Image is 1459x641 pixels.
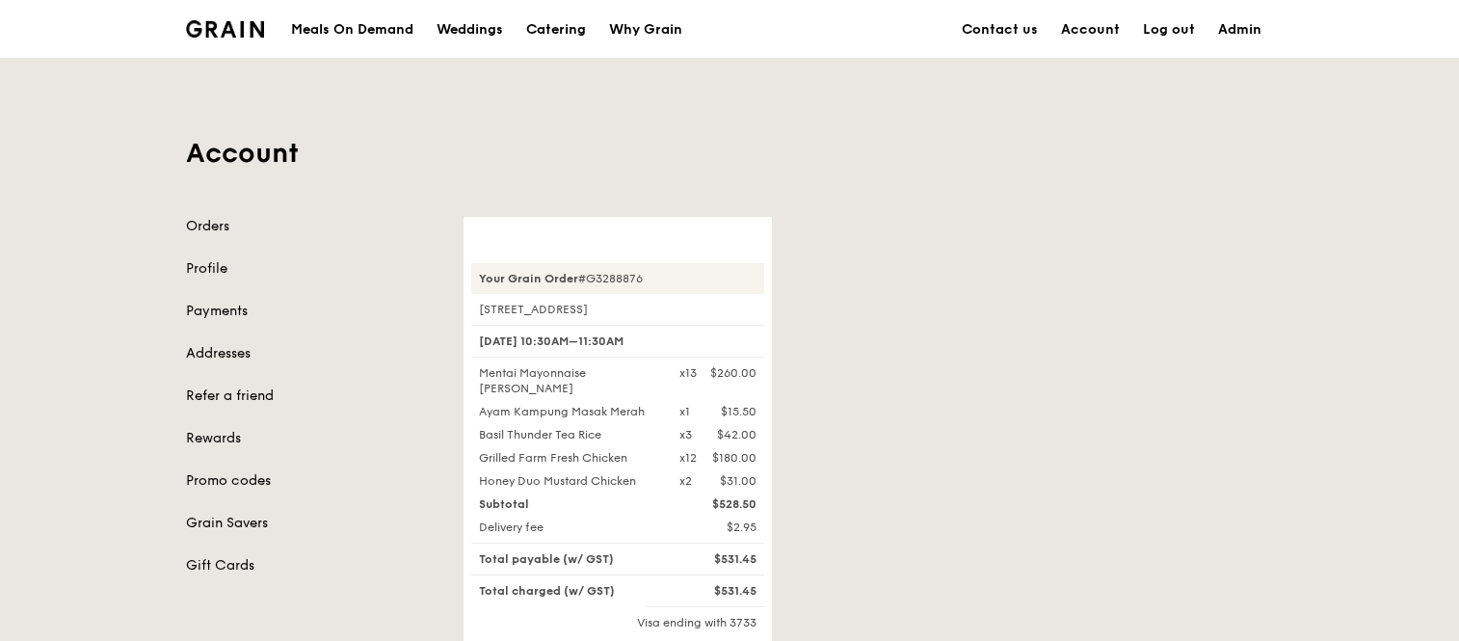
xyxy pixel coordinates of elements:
div: $31.00 [720,473,756,489]
div: x1 [679,404,690,419]
div: x13 [679,365,697,381]
div: $528.50 [668,496,768,512]
a: Rewards [186,429,440,448]
div: Weddings [437,1,503,59]
a: Contact us [950,1,1049,59]
div: Catering [526,1,586,59]
div: Delivery fee [467,520,668,535]
a: Grain Savers [186,514,440,533]
a: Promo codes [186,471,440,491]
a: Admin [1207,1,1273,59]
div: $531.45 [668,551,768,567]
div: Total charged (w/ GST) [467,583,668,599]
div: $15.50 [721,404,756,419]
a: Account [1049,1,1131,59]
div: [DATE] 10:30AM–11:30AM [471,325,764,358]
div: $2.95 [668,520,768,535]
div: $180.00 [712,450,756,466]
h1: Account [186,136,1273,171]
img: Grain [186,20,264,38]
a: Addresses [186,344,440,363]
a: Catering [515,1,597,59]
a: Log out [1131,1,1207,59]
strong: Your Grain Order [479,272,578,285]
a: Weddings [425,1,515,59]
div: x2 [679,473,692,489]
div: [STREET_ADDRESS] [471,302,764,317]
div: Ayam Kampung Masak Merah [467,404,668,419]
a: Refer a friend [186,387,440,406]
a: Payments [186,302,440,321]
div: $531.45 [668,583,768,599]
div: x3 [679,427,692,442]
div: Basil Thunder Tea Rice [467,427,668,442]
div: Grilled Farm Fresh Chicken [467,450,668,466]
div: x12 [679,450,697,466]
div: Mentai Mayonnaise [PERSON_NAME] [467,365,668,396]
div: Why Grain [609,1,682,59]
span: Total payable (w/ GST) [479,552,614,566]
div: $260.00 [710,365,756,381]
a: Orders [186,217,440,236]
div: Meals On Demand [291,1,413,59]
div: Visa ending with 3733 [471,615,764,630]
a: Why Grain [597,1,694,59]
div: Honey Duo Mustard Chicken [467,473,668,489]
a: Profile [186,259,440,279]
div: $42.00 [717,427,756,442]
div: Subtotal [467,496,668,512]
a: Gift Cards [186,556,440,575]
div: #G3288876 [471,263,764,294]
